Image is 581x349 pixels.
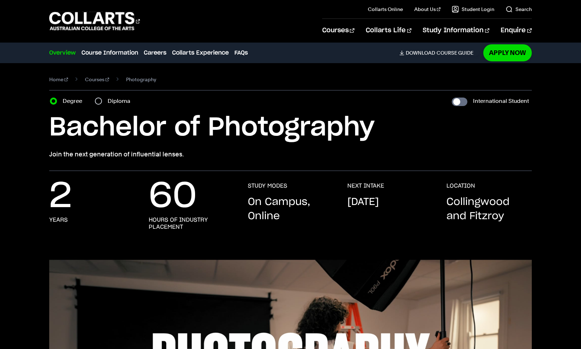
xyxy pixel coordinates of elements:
[126,74,156,84] span: Photography
[49,49,76,57] a: Overview
[347,195,379,209] p: [DATE]
[144,49,166,57] a: Careers
[49,11,140,31] div: Go to homepage
[149,182,197,211] p: 60
[49,112,531,144] h1: Bachelor of Photography
[366,19,411,42] a: Collarts Life
[81,49,138,57] a: Course Information
[347,182,384,189] h3: NEXT INTAKE
[452,6,494,13] a: Student Login
[248,182,287,189] h3: STUDY MODES
[446,195,531,223] p: Collingwood and Fitzroy
[423,19,489,42] a: Study Information
[414,6,440,13] a: About Us
[108,96,135,106] label: Diploma
[85,74,109,84] a: Courses
[234,49,248,57] a: FAQs
[483,44,532,61] a: Apply Now
[368,6,403,13] a: Collarts Online
[501,19,531,42] a: Enquire
[63,96,86,106] label: Degree
[49,74,68,84] a: Home
[172,49,229,57] a: Collarts Experience
[49,149,531,159] p: Join the next generation of influential lenses.
[473,96,529,106] label: International Student
[248,195,333,223] p: On Campus, Online
[406,50,435,56] span: Download
[446,182,475,189] h3: LOCATION
[399,50,479,56] a: DownloadCourse Guide
[49,182,72,211] p: 2
[322,19,354,42] a: Courses
[49,216,68,223] h3: years
[506,6,532,13] a: Search
[149,216,234,231] h3: hours of industry placement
